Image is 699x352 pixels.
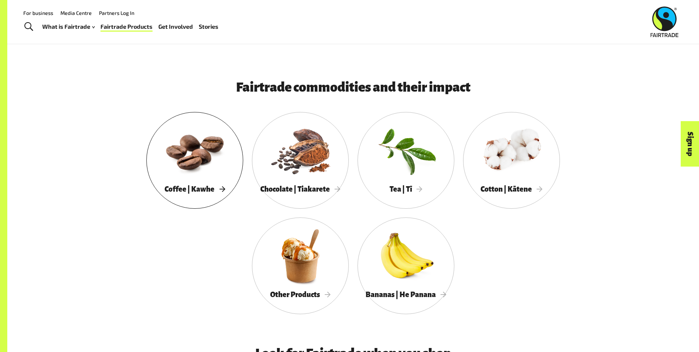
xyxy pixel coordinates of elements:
[100,21,153,32] a: Fairtrade Products
[358,217,454,314] a: Bananas | He Panana
[260,185,340,193] span: Chocolate | Tiakarete
[390,185,423,193] span: Tea | Tī
[20,18,37,36] a: Toggle Search
[651,7,679,37] img: Fairtrade Australia New Zealand logo
[270,291,331,299] span: Other Products
[99,10,134,16] a: Partners Log In
[463,112,560,209] a: Cotton | Kātene
[168,80,538,95] h3: Fairtrade commodities and their impact
[146,112,243,209] a: Coffee | Kawhe
[199,21,218,32] a: Stories
[252,217,349,314] a: Other Products
[158,21,193,32] a: Get Involved
[358,112,454,209] a: Tea | Tī
[42,21,95,32] a: What is Fairtrade
[481,185,542,193] span: Cotton | Kātene
[23,10,53,16] a: For business
[252,112,349,209] a: Chocolate | Tiakarete
[366,291,446,299] span: Bananas | He Panana
[165,185,225,193] span: Coffee | Kawhe
[60,10,92,16] a: Media Centre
